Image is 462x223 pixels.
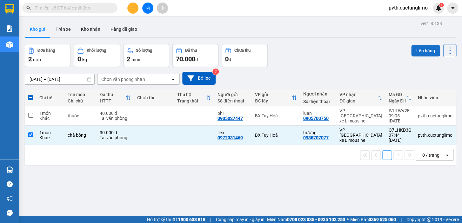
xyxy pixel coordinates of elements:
div: VP gửi [255,92,292,97]
span: đơn [33,57,41,62]
span: file-add [145,6,150,10]
button: Kho nhận [76,22,105,37]
span: Miền Bắc [350,216,396,223]
div: luân [303,111,333,116]
span: 2 [28,55,32,63]
span: đ [229,57,231,62]
div: pvth.cuctunglimo [418,113,452,118]
button: Đã thu70.000đ [172,44,218,67]
div: Tại văn phòng [100,135,131,140]
div: VP nhận [339,92,377,97]
span: Miền Nam [267,216,345,223]
strong: 0369 525 060 [369,217,396,222]
span: đ [195,57,198,62]
img: icon-new-feature [436,5,441,11]
button: Lên hàng [411,45,440,56]
div: Ngày ĐH [389,98,406,103]
img: solution-icon [6,25,13,32]
span: question-circle [7,181,13,187]
button: Chưa thu0đ [222,44,268,67]
span: copyright [427,217,431,222]
th: Toggle SortBy [385,89,415,106]
button: Khối lượng0kg [74,44,120,67]
span: Cung cấp máy in - giấy in: [216,216,265,223]
button: Hàng đã giao [105,22,142,37]
div: 0972331469 [218,135,243,140]
div: 07:44 [DATE] [389,133,412,143]
div: ver 1.8.138 [421,20,442,27]
th: Toggle SortBy [97,89,134,106]
div: Đã thu [185,48,197,53]
div: 09:05 [DATE] [389,113,412,123]
div: Khác [39,116,61,121]
div: VP [GEOGRAPHIC_DATA] xe Limousine [339,108,382,123]
span: message [7,210,13,216]
div: Nhân viên [418,95,452,100]
div: Số điện thoại [218,98,249,103]
div: Chưa thu [137,95,171,100]
span: caret-down [450,5,456,11]
button: Kho gửi [25,22,50,37]
span: aim [160,6,164,10]
input: Select a date range. [25,74,94,84]
div: ĐC lấy [255,98,292,103]
button: Đơn hàng2đơn [25,44,71,67]
button: Số lượng2món [123,44,169,67]
div: Thu hộ [177,92,206,97]
div: liên [218,130,249,135]
span: pvth.cuctunglimo [384,4,433,12]
strong: 0708 023 035 - 0935 103 250 [287,217,345,222]
div: 0935707077 [303,135,329,140]
li: VP BX Tuy Hoà [3,34,44,41]
div: pvth.cuctunglimo [418,133,452,138]
span: kg [82,57,87,62]
div: Đơn hàng [37,48,55,53]
span: | [210,216,211,223]
span: | [401,216,402,223]
span: 70.000 [176,55,195,63]
button: aim [157,3,168,14]
span: notification [7,195,13,201]
button: Trên xe [50,22,76,37]
div: 40.000 đ [100,111,131,116]
span: 0 [225,55,229,63]
div: Người gửi [218,92,249,97]
div: hương [303,130,333,135]
li: Cúc Tùng Limousine [3,3,92,27]
span: plus [131,6,135,10]
div: Chọn văn phòng nhận [101,76,145,82]
div: phi [218,111,249,116]
div: 10 / trang [420,152,439,158]
div: 0905700750 [303,116,329,121]
div: 0905027447 [218,116,243,121]
button: caret-down [447,3,458,14]
li: VP VP [GEOGRAPHIC_DATA] xe Limousine [44,34,84,55]
th: Toggle SortBy [252,89,300,106]
div: thuốc [68,113,93,118]
span: ⚪️ [347,218,349,221]
button: plus [127,3,138,14]
div: ĐC giao [339,98,377,103]
span: Hỗ trợ kỹ thuật: [147,216,205,223]
span: 0 [77,55,81,63]
div: Khối lượng [87,48,106,53]
div: Đã thu [100,92,126,97]
div: Tại văn phòng [100,116,131,121]
th: Toggle SortBy [174,89,214,106]
div: Khác [39,135,61,140]
div: Trạng thái [177,98,206,103]
div: VP [GEOGRAPHIC_DATA] xe Limousine [339,128,382,143]
strong: 1900 633 818 [178,217,205,222]
sup: 2 [212,69,219,75]
div: Tên món [68,92,93,97]
div: Ghi chú [68,98,93,103]
div: Số điện thoại [303,99,333,104]
span: search [26,6,31,10]
div: Chưa thu [234,48,251,53]
div: Mã GD [389,92,406,97]
div: HTTT [100,98,126,103]
img: warehouse-icon [6,41,13,48]
div: BX Tuy Hoà [255,113,297,118]
svg: open [445,153,450,158]
div: Người nhận [303,91,333,96]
